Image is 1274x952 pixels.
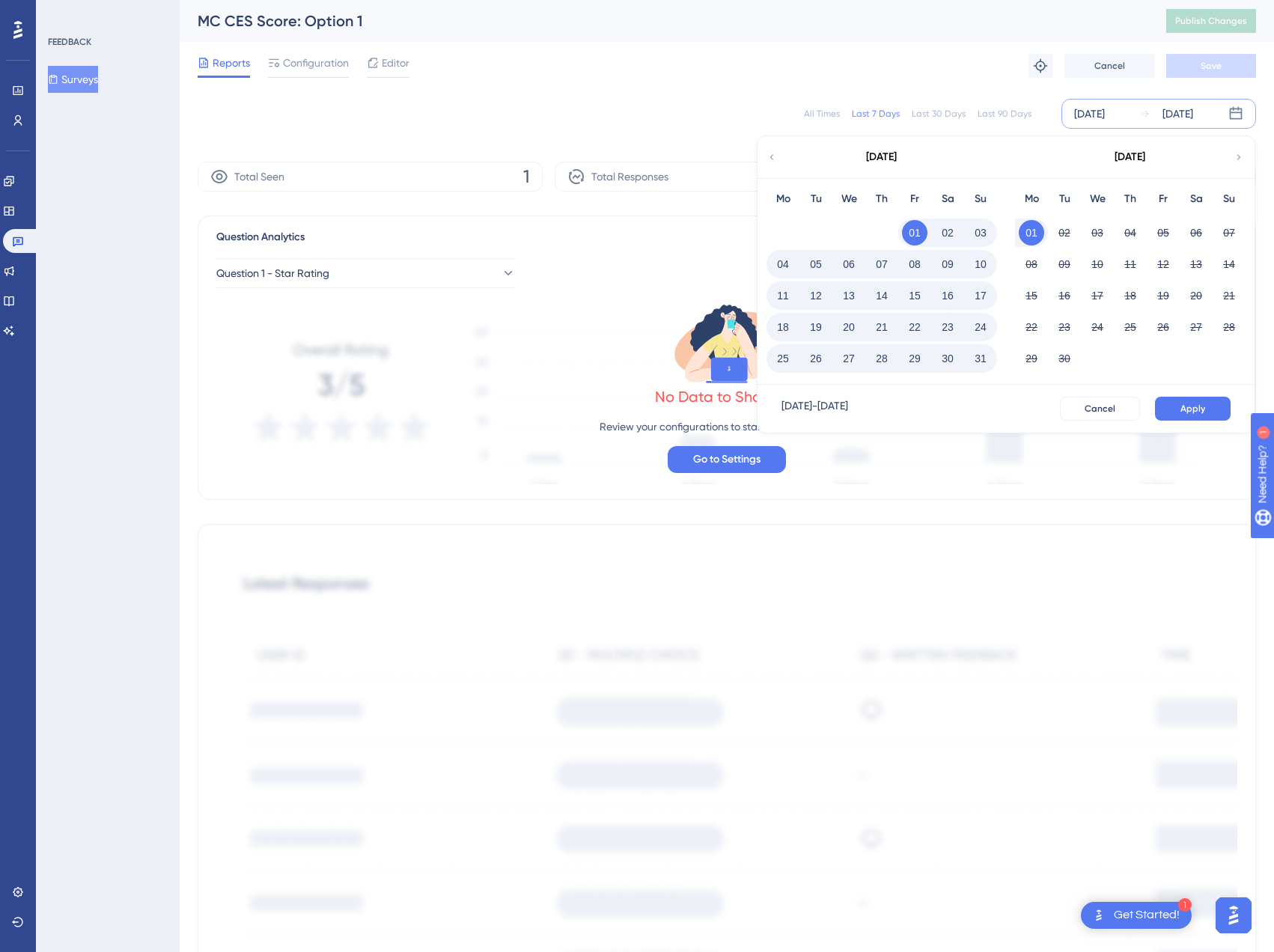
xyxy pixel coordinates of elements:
[1155,397,1231,421] button: Apply
[869,251,894,277] button: 07
[1216,314,1242,340] button: 28
[1019,251,1044,277] button: 08
[283,54,349,72] span: Configuration
[964,190,997,208] div: Su
[804,108,840,120] div: All Times
[866,148,897,166] div: [DATE]
[1183,220,1209,245] button: 06
[1166,54,1256,78] button: Save
[1081,190,1114,208] div: We
[1118,251,1143,277] button: 11
[1118,220,1143,245] button: 04
[523,165,530,189] span: 1
[968,283,993,308] button: 17
[803,314,829,340] button: 19
[770,314,796,340] button: 18
[1162,105,1193,123] div: [DATE]
[968,251,993,277] button: 10
[968,314,993,340] button: 24
[968,220,993,245] button: 03
[1213,190,1246,208] div: Su
[766,190,799,208] div: Mo
[836,346,862,371] button: 27
[1064,54,1154,78] button: Cancel
[869,283,894,308] button: 14
[234,168,284,186] span: Total Seen
[1048,190,1081,208] div: Tu
[978,108,1031,120] div: Last 90 Days
[898,190,931,208] div: Fr
[1201,60,1222,72] span: Save
[1178,898,1192,912] div: 1
[1074,105,1105,123] div: [DATE]
[1183,283,1209,308] button: 20
[600,418,855,436] p: Review your configurations to start getting responses.
[1175,15,1247,27] span: Publish Changes
[1211,893,1256,938] iframe: UserGuiding AI Assistant Launcher
[869,346,894,371] button: 28
[836,283,862,308] button: 13
[1081,902,1192,929] div: Open Get Started! checklist, remaining modules: 1
[852,108,900,120] div: Last 7 Days
[48,36,91,48] div: FEEDBACK
[770,251,796,277] button: 04
[935,314,960,340] button: 23
[216,258,516,288] button: Question 1 - Star Rating
[382,54,409,72] span: Editor
[865,190,898,208] div: Th
[1052,220,1077,245] button: 02
[1216,283,1242,308] button: 21
[216,228,305,246] span: Question Analytics
[935,283,960,308] button: 16
[869,314,894,340] button: 21
[1118,314,1143,340] button: 25
[1150,283,1176,308] button: 19
[1085,403,1115,415] span: Cancel
[1085,220,1110,245] button: 03
[1019,220,1044,245] button: 01
[781,397,848,421] div: [DATE] - [DATE]
[1216,220,1242,245] button: 07
[1019,283,1044,308] button: 15
[931,190,964,208] div: Sa
[1085,314,1110,340] button: 24
[1060,397,1140,421] button: Cancel
[1114,190,1147,208] div: Th
[1150,220,1176,245] button: 05
[1052,251,1077,277] button: 09
[35,4,94,22] span: Need Help?
[912,108,966,120] div: Last 30 Days
[1094,60,1125,72] span: Cancel
[48,66,98,93] button: Surveys
[1052,346,1077,371] button: 30
[1019,314,1044,340] button: 22
[902,314,927,340] button: 22
[1019,346,1044,371] button: 29
[213,54,250,72] span: Reports
[902,220,927,245] button: 01
[799,190,832,208] div: Tu
[1180,190,1213,208] div: Sa
[836,251,862,277] button: 06
[1114,907,1180,924] div: Get Started!
[1216,251,1242,277] button: 14
[1147,190,1180,208] div: Fr
[1052,314,1077,340] button: 23
[1115,148,1145,166] div: [DATE]
[1166,9,1256,33] button: Publish Changes
[1183,314,1209,340] button: 27
[693,451,761,469] span: Go to Settings
[1015,190,1048,208] div: Mo
[1118,283,1143,308] button: 18
[1090,906,1108,924] img: launcher-image-alternative-text
[803,283,829,308] button: 12
[668,446,786,473] button: Go to Settings
[1085,251,1110,277] button: 10
[836,314,862,340] button: 20
[935,251,960,277] button: 09
[770,346,796,371] button: 25
[1052,283,1077,308] button: 16
[902,283,927,308] button: 15
[1150,251,1176,277] button: 12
